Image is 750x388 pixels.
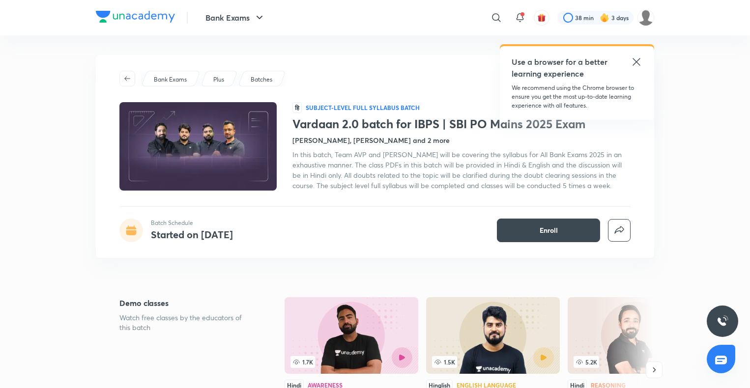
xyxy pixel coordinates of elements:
span: 5.2K [574,356,599,368]
button: Enroll [497,219,600,242]
button: avatar [534,10,549,26]
div: Awareness [308,382,343,388]
h4: Started on [DATE] [151,228,233,241]
p: Watch free classes by the educators of this batch [119,313,253,333]
div: English Language [457,382,516,388]
p: Bank Exams [154,75,187,84]
h5: Use a browser for a better learning experience [512,56,609,80]
a: Batches [249,75,274,84]
div: Reasoning [591,382,626,388]
button: Bank Exams [200,8,271,28]
span: Enroll [540,225,558,235]
img: Thumbnail [118,101,278,192]
p: Batches [251,75,272,84]
a: Company Logo [96,11,175,25]
h4: [PERSON_NAME], [PERSON_NAME] and 2 more [292,135,450,145]
h5: Demo classes [119,297,253,309]
span: 1.5K [432,356,457,368]
a: Plus [212,75,226,84]
img: Company Logo [96,11,175,23]
span: In this batch, Team AVP and [PERSON_NAME] will be covering the syllabus for All Bank Exams 2025 i... [292,150,622,190]
p: Batch Schedule [151,219,233,227]
p: Subject-level full syllabus Batch [306,104,420,111]
img: avatar [537,13,546,22]
span: हि [292,102,302,113]
p: We recommend using the Chrome browser to ensure you get the most up-to-date learning experience w... [512,83,642,110]
a: Bank Exams [152,75,189,84]
h1: Vardaan 2.0 batch for IBPS | SBI PO Mains 2025 Exam [292,117,631,131]
img: ttu [717,315,728,327]
img: streak [600,13,609,23]
img: Asish Rudra [637,9,654,26]
p: Plus [213,75,224,84]
span: 1.7K [290,356,315,368]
